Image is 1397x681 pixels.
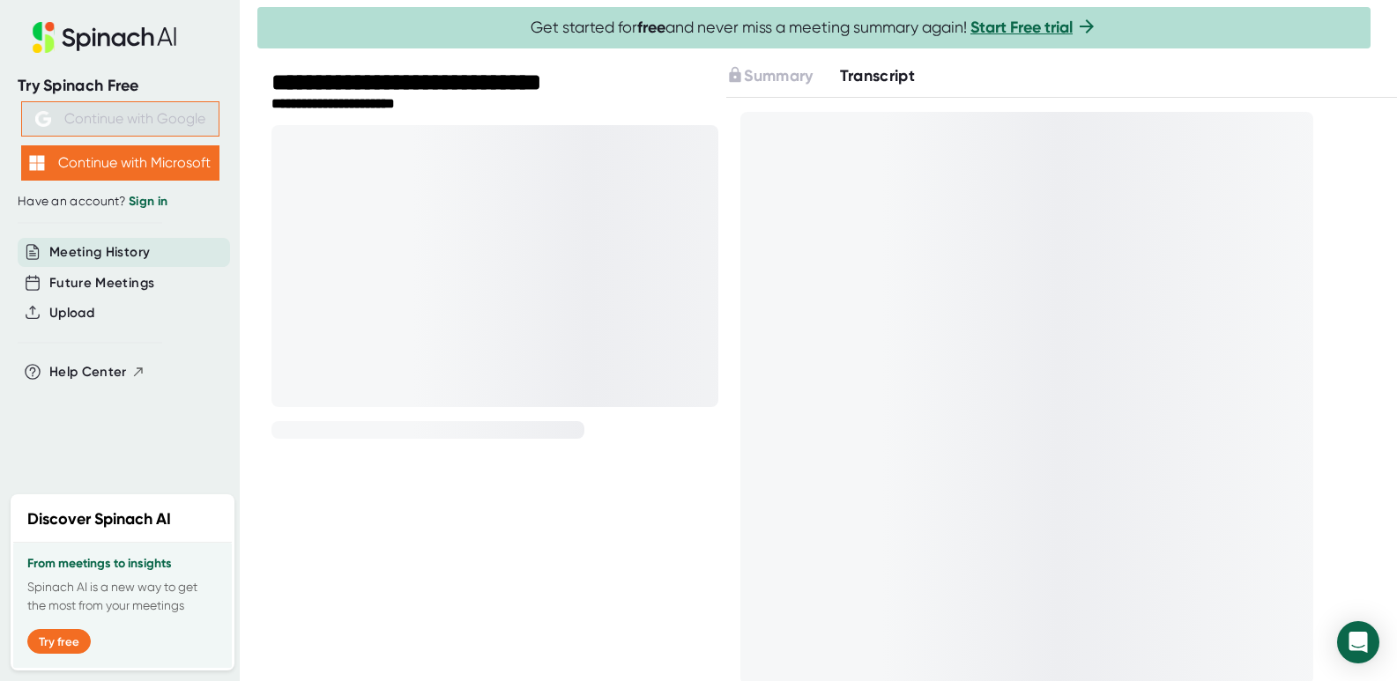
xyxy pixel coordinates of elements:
[840,64,916,88] button: Transcript
[726,64,813,88] button: Summary
[129,194,167,209] a: Sign in
[637,18,665,37] b: free
[970,18,1073,37] a: Start Free trial
[49,242,150,263] button: Meeting History
[27,578,218,615] p: Spinach AI is a new way to get the most from your meetings
[18,76,222,96] div: Try Spinach Free
[49,362,127,382] span: Help Center
[1337,621,1379,663] div: Open Intercom Messenger
[531,18,1097,38] span: Get started for and never miss a meeting summary again!
[27,507,171,531] h2: Discover Spinach AI
[49,273,154,293] button: Future Meetings
[726,64,839,88] div: Upgrade to access
[49,362,145,382] button: Help Center
[21,145,219,181] button: Continue with Microsoft
[35,111,51,127] img: Aehbyd4JwY73AAAAAElFTkSuQmCC
[18,194,222,210] div: Have an account?
[21,101,219,137] button: Continue with Google
[27,557,218,571] h3: From meetings to insights
[744,66,813,85] span: Summary
[27,629,91,654] button: Try free
[840,66,916,85] span: Transcript
[49,303,94,323] button: Upload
